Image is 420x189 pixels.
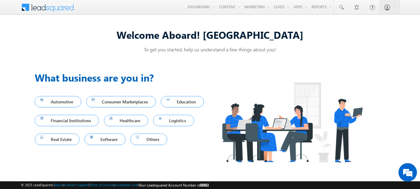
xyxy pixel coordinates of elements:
[40,116,93,125] span: Financial Institutions
[54,183,63,187] a: About
[21,182,209,188] span: © 2025 LeadSquared | | | | |
[35,46,385,53] p: To get you started, help us understand a few things about you!
[136,135,162,143] span: Others
[159,116,188,125] span: Logistics
[35,70,210,85] h3: What business are you in?
[64,183,89,187] a: Contact Support
[114,183,138,187] a: Acceptable Use
[90,135,120,143] span: Software
[166,98,198,106] span: Education
[40,135,74,143] span: Real Estate
[210,70,374,175] img: Industry.png
[89,183,113,187] a: Terms of Service
[35,28,385,41] div: Welcome Aboard! [GEOGRAPHIC_DATA]
[139,183,209,187] span: Your Leadsquared Account Number is
[109,116,143,125] span: Healthcare
[200,183,209,187] span: 68883
[92,98,151,106] span: Consumer Marketplaces
[40,98,76,106] span: Automotive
